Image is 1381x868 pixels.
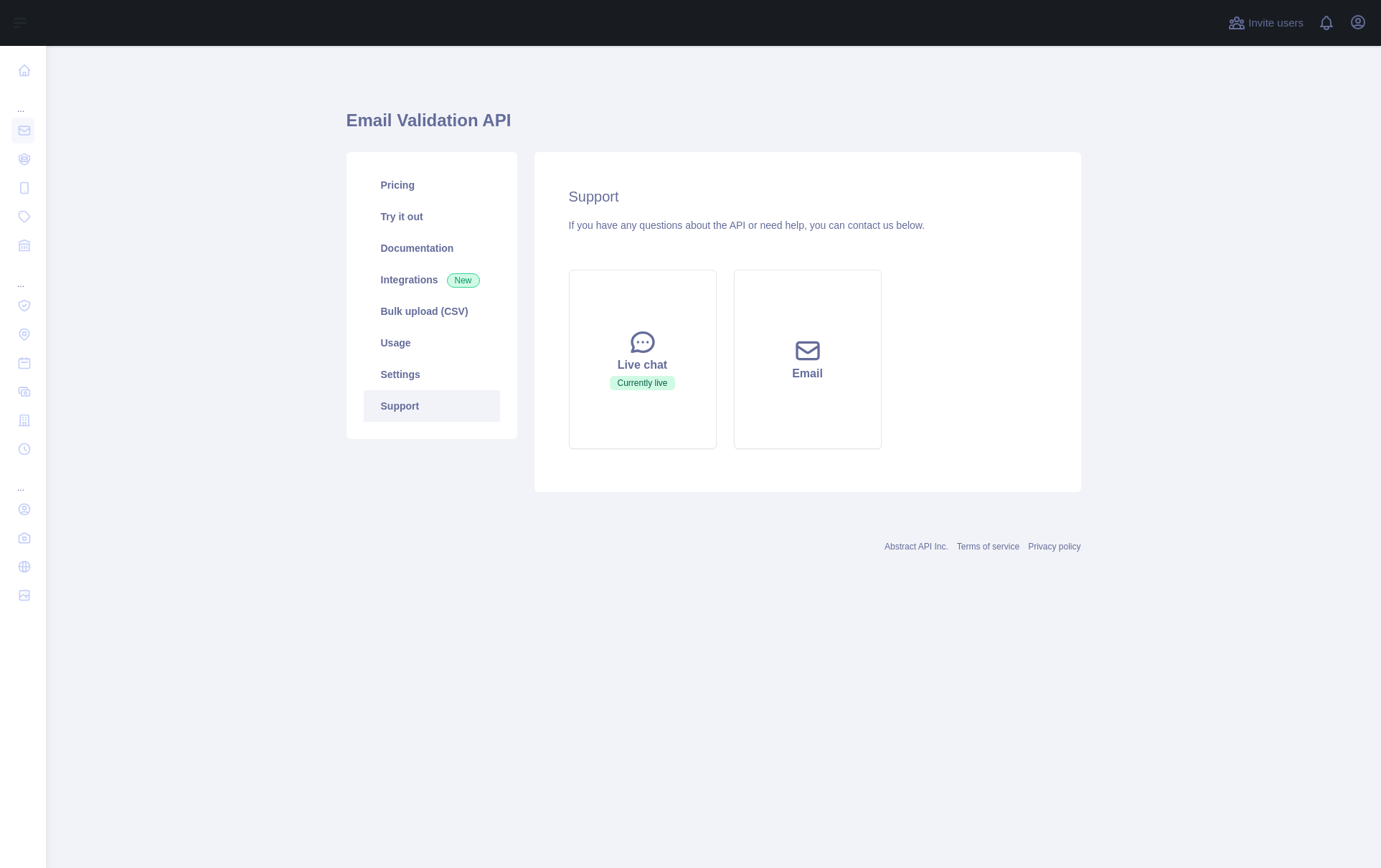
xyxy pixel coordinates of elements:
[364,232,500,264] a: Documentation
[11,86,34,115] div: ...
[364,390,500,422] a: Support
[1028,542,1080,552] a: Privacy policy
[11,261,34,290] div: ...
[347,109,1081,143] h1: Email Validation API
[885,542,948,552] a: Abstract API Inc.
[1225,11,1306,34] button: Invite users
[957,542,1019,552] a: Terms of service
[364,296,500,327] a: Bulk upload (CSV)
[364,359,500,390] a: Settings
[364,201,500,232] a: Try it out
[734,270,882,449] button: Email
[587,357,699,374] div: Live chat
[752,365,864,382] div: Email
[569,270,717,449] button: Live chatCurrently live
[610,376,674,390] span: Currently live
[364,327,500,359] a: Usage
[447,273,480,288] span: New
[569,187,1047,207] h2: Support
[569,218,1047,232] div: If you have any questions about the API or need help, you can contact us below.
[1248,15,1304,32] span: Invite users
[364,264,500,296] a: Integrations New
[364,169,500,201] a: Pricing
[11,465,34,494] div: ...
